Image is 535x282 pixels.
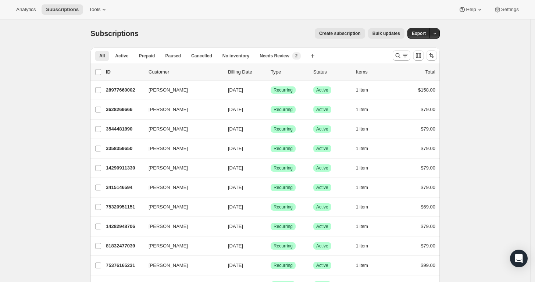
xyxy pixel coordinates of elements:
[413,50,424,61] button: Customize table column order and visibility
[149,86,188,94] span: [PERSON_NAME]
[106,262,143,269] p: 75376165231
[149,223,188,230] span: [PERSON_NAME]
[16,7,36,13] span: Analytics
[106,202,435,212] div: 75320951151[PERSON_NAME][DATE]SuccessRecurringSuccessActive1 item$69.00
[106,106,143,113] p: 3628269666
[228,107,243,112] span: [DATE]
[42,4,83,15] button: Subscriptions
[393,50,410,61] button: Search and filter results
[356,143,376,154] button: 1 item
[274,263,293,268] span: Recurring
[356,104,376,115] button: 1 item
[356,202,376,212] button: 1 item
[372,31,400,36] span: Bulk updates
[274,243,293,249] span: Recurring
[501,7,519,13] span: Settings
[106,104,435,115] div: 3628269666[PERSON_NAME][DATE]SuccessRecurringSuccessActive1 item$79.00
[316,87,328,93] span: Active
[316,165,328,171] span: Active
[421,165,435,171] span: $79.00
[421,243,435,249] span: $79.00
[421,146,435,151] span: $79.00
[274,224,293,229] span: Recurring
[106,221,435,232] div: 14282948706[PERSON_NAME][DATE]SuccessRecurringSuccessActive1 item$79.00
[313,68,350,76] p: Status
[228,204,243,210] span: [DATE]
[421,185,435,190] span: $79.00
[425,68,435,76] p: Total
[106,68,143,76] p: ID
[106,223,143,230] p: 14282948706
[418,87,435,93] span: $158.00
[356,107,368,113] span: 1 item
[228,224,243,229] span: [DATE]
[356,85,376,95] button: 1 item
[316,185,328,190] span: Active
[356,87,368,93] span: 1 item
[106,68,435,76] div: IDCustomerBilling DateTypeStatusItemsTotal
[356,204,368,210] span: 1 item
[106,184,143,191] p: 3415146594
[356,68,393,76] div: Items
[85,4,112,15] button: Tools
[106,85,435,95] div: 28977660002[PERSON_NAME][DATE]SuccessRecurringSuccessActive1 item$158.00
[99,53,105,59] span: All
[454,4,488,15] button: Help
[165,53,181,59] span: Paused
[228,126,243,132] span: [DATE]
[356,146,368,151] span: 1 item
[149,184,188,191] span: [PERSON_NAME]
[356,163,376,173] button: 1 item
[274,87,293,93] span: Recurring
[106,182,435,193] div: 3415146594[PERSON_NAME][DATE]SuccessRecurringSuccessActive1 item$79.00
[412,31,426,36] span: Export
[144,84,218,96] button: [PERSON_NAME]
[271,68,307,76] div: Type
[274,146,293,151] span: Recurring
[316,107,328,113] span: Active
[139,53,155,59] span: Prepaid
[356,263,368,268] span: 1 item
[356,124,376,134] button: 1 item
[144,201,218,213] button: [PERSON_NAME]
[115,53,128,59] span: Active
[144,260,218,271] button: [PERSON_NAME]
[307,51,318,61] button: Create new view
[421,107,435,112] span: $79.00
[466,7,476,13] span: Help
[356,243,368,249] span: 1 item
[316,243,328,249] span: Active
[149,164,188,172] span: [PERSON_NAME]
[356,221,376,232] button: 1 item
[274,107,293,113] span: Recurring
[228,243,243,249] span: [DATE]
[228,146,243,151] span: [DATE]
[274,165,293,171] span: Recurring
[106,203,143,211] p: 75320951151
[90,29,139,38] span: Subscriptions
[144,104,218,115] button: [PERSON_NAME]
[356,241,376,251] button: 1 item
[510,250,528,267] div: Open Intercom Messenger
[144,143,218,154] button: [PERSON_NAME]
[356,182,376,193] button: 1 item
[144,182,218,193] button: [PERSON_NAME]
[316,224,328,229] span: Active
[316,204,328,210] span: Active
[106,241,435,251] div: 81832477039[PERSON_NAME][DATE]SuccessRecurringSuccessActive1 item$79.00
[421,126,435,132] span: $79.00
[106,242,143,250] p: 81832477039
[106,86,143,94] p: 28977660002
[106,125,143,133] p: 3544481890
[149,125,188,133] span: [PERSON_NAME]
[228,87,243,93] span: [DATE]
[356,185,368,190] span: 1 item
[222,53,249,59] span: No inventory
[274,204,293,210] span: Recurring
[106,145,143,152] p: 3358359650
[356,165,368,171] span: 1 item
[316,146,328,151] span: Active
[274,185,293,190] span: Recurring
[149,262,188,269] span: [PERSON_NAME]
[228,165,243,171] span: [DATE]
